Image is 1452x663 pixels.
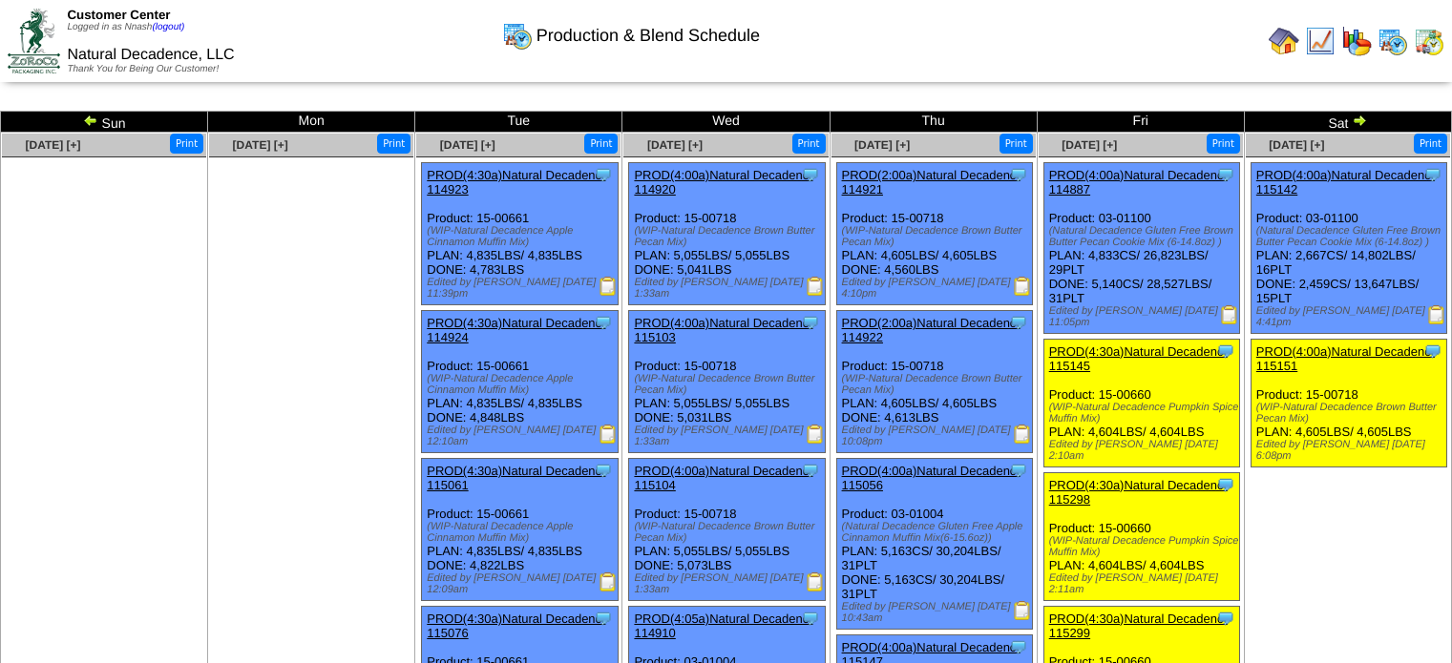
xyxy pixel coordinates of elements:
img: Tooltip [1009,313,1028,332]
img: Tooltip [594,313,613,332]
img: Production Report [599,572,618,591]
img: ZoRoCo_Logo(Green%26Foil)%20jpg.webp [8,9,60,73]
div: Product: 15-00718 PLAN: 4,605LBS / 4,605LBS DONE: 4,613LBS [836,311,1033,453]
div: (WIP-Natural Decadence Brown Butter Pecan Mix) [634,225,825,248]
div: Product: 15-00660 PLAN: 4,604LBS / 4,604LBS [1043,340,1240,467]
div: (WIP-Natural Decadence Apple Cinnamon Muffin Mix) [427,373,618,396]
button: Print [377,134,410,154]
img: Production Report [599,277,618,296]
span: Thank You for Being Our Customer! [67,64,219,74]
span: Production & Blend Schedule [537,26,760,46]
a: PROD(4:00a)Natural Decadenc-114920 [634,168,812,197]
div: (WIP-Natural Decadence Brown Butter Pecan Mix) [842,225,1033,248]
td: Mon [208,112,415,133]
img: Tooltip [594,165,613,184]
img: home.gif [1269,26,1299,56]
div: (WIP-Natural Decadence Brown Butter Pecan Mix) [1256,402,1447,425]
a: [DATE] [+] [1062,138,1117,152]
img: Production Report [1013,425,1032,444]
div: Edited by [PERSON_NAME] [DATE] 10:08pm [842,425,1033,447]
div: Product: 15-00661 PLAN: 4,835LBS / 4,835LBS DONE: 4,848LBS [422,311,619,453]
img: calendarprod.gif [1378,26,1408,56]
a: (logout) [152,22,184,32]
div: Product: 03-01100 PLAN: 2,667CS / 14,802LBS / 16PLT DONE: 2,459CS / 13,647LBS / 15PLT [1251,163,1447,334]
a: PROD(4:30a)Natural Decadenc-115145 [1049,344,1228,373]
div: (WIP-Natural Decadence Pumpkin Spice Muffin Mix) [1049,535,1240,558]
div: Edited by [PERSON_NAME] [DATE] 1:33am [634,277,825,300]
div: Edited by [PERSON_NAME] [DATE] 1:33am [634,425,825,447]
td: Wed [622,112,830,133]
a: [DATE] [+] [440,138,495,152]
img: Tooltip [801,313,820,332]
div: Product: 15-00718 PLAN: 5,055LBS / 5,055LBS DONE: 5,073LBS [629,459,826,601]
div: (WIP-Natural Decadence Brown Butter Pecan Mix) [634,521,825,544]
a: PROD(4:00a)Natural Decadenc-115103 [634,316,812,344]
span: [DATE] [+] [1269,138,1324,152]
span: Natural Decadence, LLC [67,47,234,63]
div: Edited by [PERSON_NAME] [DATE] 12:09am [427,572,618,595]
div: (Natural Decadence Gluten Free Brown Butter Pecan Cookie Mix (6-14.8oz) ) [1049,225,1240,248]
button: Print [170,134,203,154]
div: (WIP-Natural Decadence Apple Cinnamon Muffin Mix) [427,521,618,544]
div: (WIP-Natural Decadence Apple Cinnamon Muffin Mix) [427,225,618,248]
img: Tooltip [1216,342,1235,361]
td: Thu [830,112,1037,133]
div: Edited by [PERSON_NAME] [DATE] 6:08pm [1256,439,1447,462]
img: Tooltip [594,609,613,628]
img: Tooltip [1216,475,1235,494]
a: PROD(4:30a)Natural Decadenc-115298 [1049,478,1228,507]
span: Customer Center [67,8,170,22]
a: PROD(4:30a)Natural Decadenc-114923 [427,168,605,197]
img: Tooltip [801,461,820,480]
a: [DATE] [+] [647,138,703,152]
div: (Natural Decadence Gluten Free Brown Butter Pecan Cookie Mix (6-14.8oz) ) [1256,225,1447,248]
a: PROD(4:00a)Natural Decadenc-115142 [1256,168,1435,197]
div: (WIP-Natural Decadence Pumpkin Spice Muffin Mix) [1049,402,1240,425]
div: Edited by [PERSON_NAME] [DATE] 11:39pm [427,277,618,300]
div: Edited by [PERSON_NAME] [DATE] 11:05pm [1049,305,1240,328]
div: Edited by [PERSON_NAME] [DATE] 1:33am [634,572,825,595]
span: [DATE] [+] [25,138,80,152]
a: PROD(4:30a)Natural Decadenc-115076 [427,611,605,640]
img: Production Report [1013,277,1032,296]
div: (Natural Decadence Gluten Free Apple Cinnamon Muffin Mix(6-15.6oz)) [842,521,1033,544]
img: arrowleft.gif [83,113,98,128]
td: Tue [415,112,622,133]
img: Production Report [599,425,618,444]
img: Tooltip [1423,165,1442,184]
a: PROD(4:30a)Natural Decadenc-114924 [427,316,605,344]
a: PROD(4:30a)Natural Decadenc-115299 [1049,611,1228,640]
a: [DATE] [+] [233,138,288,152]
div: (WIP-Natural Decadence Brown Butter Pecan Mix) [842,373,1033,396]
img: calendarprod.gif [502,20,533,51]
img: Tooltip [1423,342,1442,361]
img: Tooltip [801,609,820,628]
div: Edited by [PERSON_NAME] [DATE] 12:10am [427,425,618,447]
div: Product: 15-00718 PLAN: 4,605LBS / 4,605LBS [1251,340,1447,467]
a: PROD(4:05a)Natural Decadenc-114910 [634,611,812,640]
button: Print [1000,134,1033,154]
span: [DATE] [+] [854,138,910,152]
div: Product: 03-01004 PLAN: 5,163CS / 30,204LBS / 31PLT DONE: 5,163CS / 30,204LBS / 31PLT [836,459,1033,630]
a: PROD(4:00a)Natural Decadenc-114887 [1049,168,1228,197]
img: Tooltip [801,165,820,184]
img: Production Report [806,277,825,296]
div: Product: 15-00660 PLAN: 4,604LBS / 4,604LBS [1043,473,1240,601]
a: PROD(4:00a)Natural Decadenc-115151 [1256,344,1435,373]
img: Tooltip [1216,609,1235,628]
img: Production Report [1427,305,1446,324]
button: Print [584,134,618,154]
button: Print [1207,134,1240,154]
a: PROD(2:00a)Natural Decadenc-114922 [842,316,1021,344]
a: PROD(4:00a)Natural Decadenc-115104 [634,464,812,492]
div: Edited by [PERSON_NAME] [DATE] 4:41pm [1256,305,1447,328]
a: PROD(4:00a)Natural Decadenc-115056 [842,464,1021,492]
td: Sun [1,112,208,133]
div: Edited by [PERSON_NAME] [DATE] 2:11am [1049,572,1240,595]
td: Sat [1244,112,1451,133]
img: Production Report [806,425,825,444]
img: Tooltip [1009,165,1028,184]
td: Fri [1037,112,1244,133]
img: Tooltip [1009,461,1028,480]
